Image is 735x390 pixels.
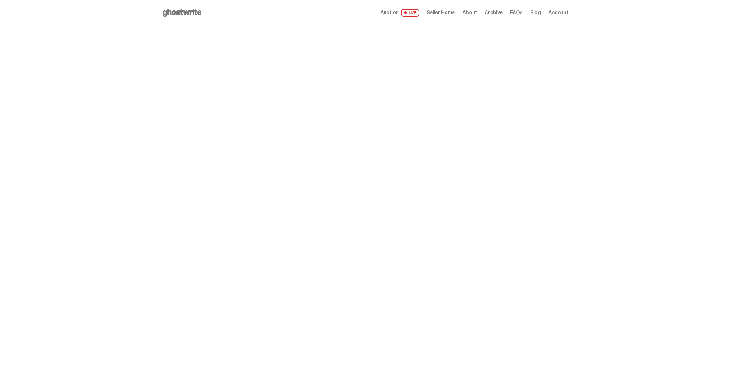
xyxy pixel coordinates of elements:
[462,10,477,15] a: About
[510,10,522,15] a: FAQs
[380,10,399,15] span: Auction
[485,10,502,15] a: Archive
[427,10,455,15] a: Seller Home
[548,10,568,15] a: Account
[380,9,419,17] a: Auction LIVE
[530,10,541,15] a: Blog
[401,9,419,17] span: LIVE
